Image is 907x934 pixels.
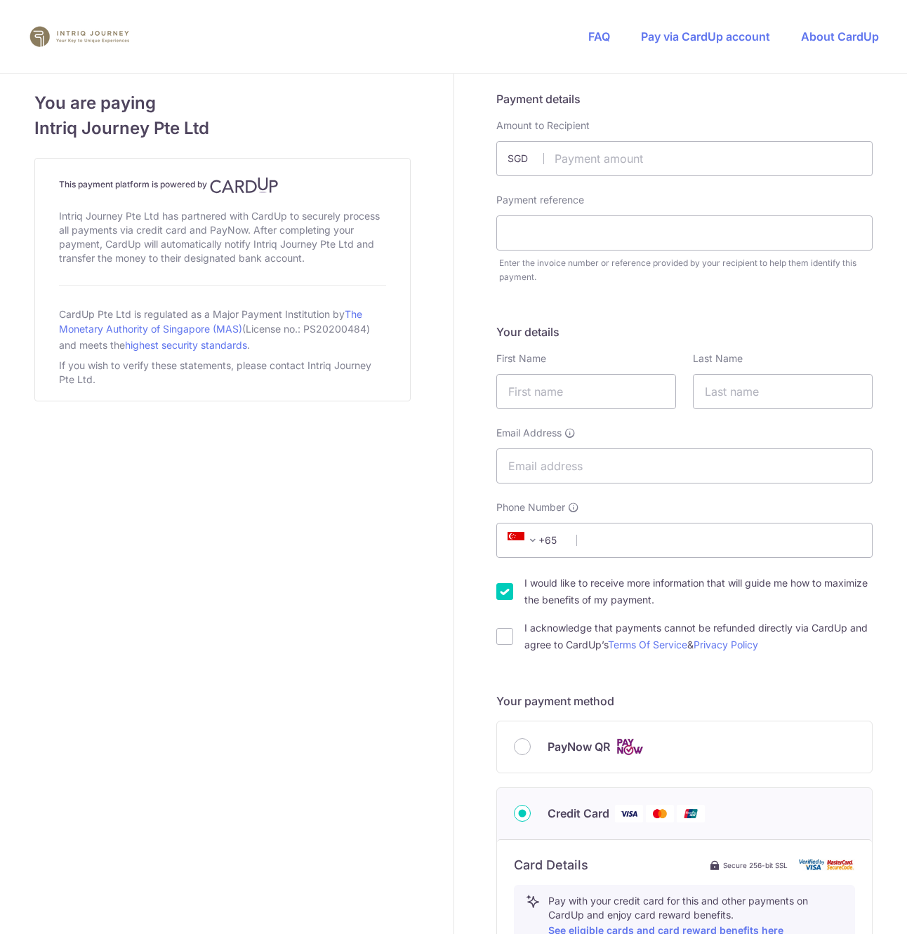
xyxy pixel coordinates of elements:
a: Privacy Policy [694,639,758,651]
span: Credit Card [548,805,609,822]
h4: This payment platform is powered by [59,177,386,194]
span: SGD [508,152,544,166]
div: PayNow QR Cards logo [514,738,855,756]
img: Mastercard [646,805,674,822]
h6: Card Details [514,857,588,874]
span: +65 [508,532,541,549]
span: PayNow QR [548,738,610,755]
div: CardUp Pte Ltd is regulated as a Major Payment Institution by (License no.: PS20200484) and meets... [59,302,386,356]
label: Amount to Recipient [496,119,590,133]
span: Secure 256-bit SSL [723,860,788,871]
label: First Name [496,352,546,366]
h5: Your payment method [496,693,873,709]
div: Intriq Journey Pte Ltd has partnered with CardUp to securely process all payments via credit card... [59,206,386,268]
span: Phone Number [496,500,565,514]
img: Cards logo [616,738,644,756]
img: card secure [799,859,855,871]
input: Email address [496,448,873,483]
img: Union Pay [677,805,705,822]
label: Payment reference [496,193,584,207]
input: Payment amount [496,141,873,176]
img: Visa [615,805,643,822]
div: If you wish to verify these statements, please contact Intriq Journey Pte Ltd. [59,356,386,389]
div: Credit Card Visa Mastercard Union Pay [514,805,855,822]
h5: Your details [496,323,873,340]
img: CardUp [210,177,279,194]
a: Terms Of Service [608,639,687,651]
span: Intriq Journey Pte Ltd [34,116,411,141]
input: Last name [693,374,873,409]
input: First name [496,374,676,409]
h5: Payment details [496,91,873,107]
a: highest security standards [125,339,247,351]
label: I would like to receive more information that will guide me how to maximize the benefits of my pa... [524,575,873,608]
span: +65 [503,532,567,549]
div: Enter the invoice number or reference provided by your recipient to help them identify this payment. [499,256,873,284]
label: Last Name [693,352,743,366]
label: I acknowledge that payments cannot be refunded directly via CardUp and agree to CardUp’s & [524,620,873,653]
span: Email Address [496,426,562,440]
a: About CardUp [801,29,879,44]
span: You are paying [34,91,411,116]
a: Pay via CardUp account [641,29,770,44]
a: FAQ [588,29,610,44]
